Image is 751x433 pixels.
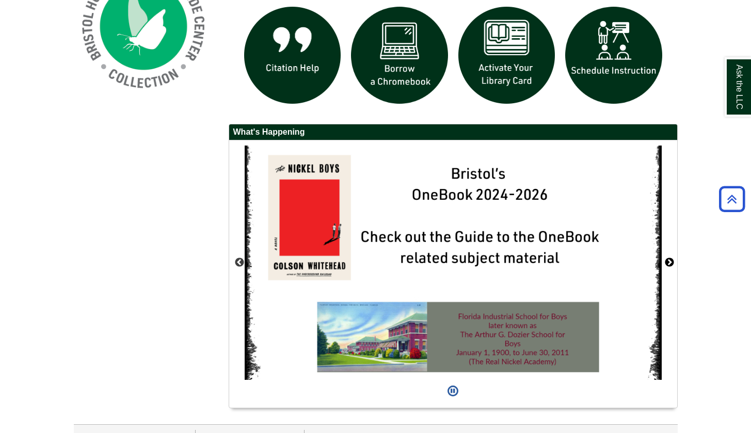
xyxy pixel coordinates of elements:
img: The Nickel Boys OneBook [245,146,662,380]
button: Next [664,258,675,268]
button: Pause [444,380,461,403]
div: This box contains rotating images [245,146,662,380]
img: citation help icon links to citation help guide page [239,2,346,109]
h2: What's Happening [229,124,677,140]
button: Previous [234,258,245,268]
img: For faculty. Schedule Library Instruction icon links to form. [560,2,667,109]
a: Back to Top [715,192,748,206]
img: activate Library Card icon links to form to activate student ID into library card [453,2,561,109]
img: Borrow a chromebook icon links to the borrow a chromebook web page [346,2,453,109]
